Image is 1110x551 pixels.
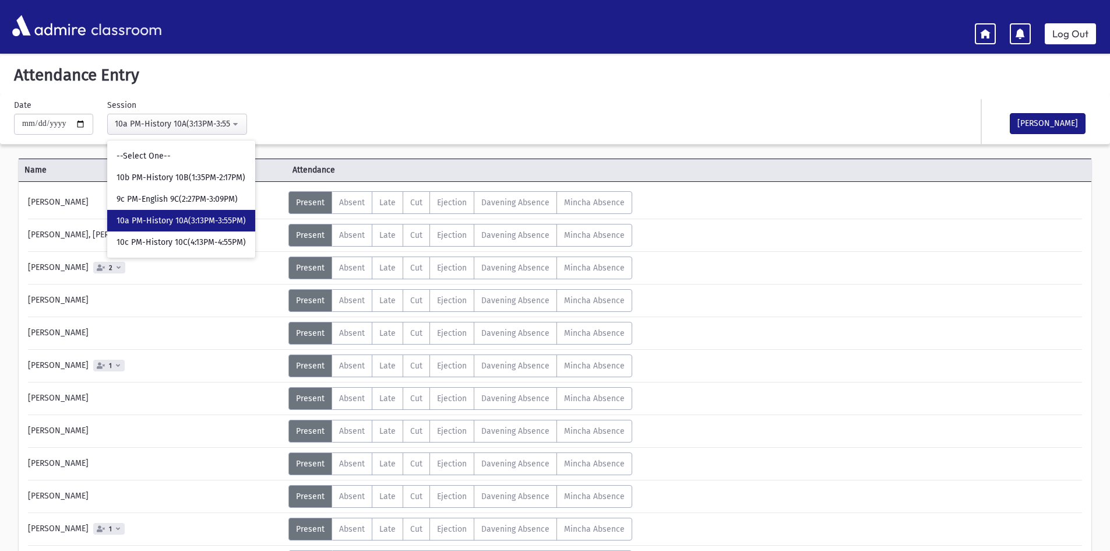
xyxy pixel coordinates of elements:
[410,230,422,240] span: Cut
[437,492,467,501] span: Ejection
[288,224,632,247] div: AttTypes
[564,263,625,273] span: Mincha Absence
[288,387,632,410] div: AttTypes
[437,263,467,273] span: Ejection
[564,361,625,371] span: Mincha Absence
[564,230,625,240] span: Mincha Absence
[379,426,396,436] span: Late
[379,492,396,501] span: Late
[410,459,422,469] span: Cut
[339,230,365,240] span: Absent
[107,114,247,135] button: 10a PM-History 10A(3:13PM-3:55PM)
[9,65,1101,85] h5: Attendance Entry
[296,361,325,371] span: Present
[410,361,422,371] span: Cut
[339,426,365,436] span: Absent
[22,257,288,279] div: [PERSON_NAME]
[437,524,467,534] span: Ejection
[287,164,555,176] span: Attendance
[22,518,288,541] div: [PERSON_NAME]
[117,194,238,205] span: 9c PM-English 9C(2:27PM-3:09PM)
[481,394,549,403] span: Davening Absence
[339,198,365,208] span: Absent
[410,198,422,208] span: Cut
[379,524,396,534] span: Late
[339,459,365,469] span: Absent
[288,485,632,508] div: AttTypes
[564,328,625,338] span: Mincha Absence
[115,118,230,130] div: 10a PM-History 10A(3:13PM-3:55PM)
[288,257,632,279] div: AttTypes
[437,459,467,469] span: Ejection
[379,296,396,306] span: Late
[296,459,325,469] span: Present
[437,296,467,306] span: Ejection
[22,355,288,377] div: [PERSON_NAME]
[1010,113,1086,134] button: [PERSON_NAME]
[107,525,114,533] span: 1
[481,263,549,273] span: Davening Absence
[107,99,136,111] label: Session
[117,237,246,248] span: 10c PM-History 10C(4:13PM-4:55PM)
[296,198,325,208] span: Present
[564,426,625,436] span: Mincha Absence
[410,492,422,501] span: Cut
[19,164,287,176] span: Name
[296,492,325,501] span: Present
[22,289,288,312] div: [PERSON_NAME]
[481,361,549,371] span: Davening Absence
[296,394,325,403] span: Present
[117,172,245,184] span: 10b PM-History 10B(1:35PM-2:17PM)
[22,420,288,443] div: [PERSON_NAME]
[296,263,325,273] span: Present
[339,328,365,338] span: Absent
[22,191,288,214] div: [PERSON_NAME]
[410,394,422,403] span: Cut
[14,99,31,111] label: Date
[288,452,632,475] div: AttTypes
[437,230,467,240] span: Ejection
[481,426,549,436] span: Davening Absence
[89,10,162,41] span: classroom
[379,361,396,371] span: Late
[379,230,396,240] span: Late
[117,215,246,227] span: 10a PM-History 10A(3:13PM-3:55PM)
[437,361,467,371] span: Ejection
[339,361,365,371] span: Absent
[437,426,467,436] span: Ejection
[339,492,365,501] span: Absent
[9,12,89,39] img: AdmirePro
[564,394,625,403] span: Mincha Absence
[339,394,365,403] span: Absent
[288,518,632,541] div: AttTypes
[481,328,549,338] span: Davening Absence
[339,263,365,273] span: Absent
[339,296,365,306] span: Absent
[339,524,365,534] span: Absent
[22,452,288,475] div: [PERSON_NAME]
[288,420,632,443] div: AttTypes
[481,230,549,240] span: Davening Absence
[481,492,549,501] span: Davening Absence
[117,150,171,162] span: --Select One--
[481,198,549,208] span: Davening Absence
[22,387,288,410] div: [PERSON_NAME]
[437,328,467,338] span: Ejection
[107,264,115,272] span: 2
[564,198,625,208] span: Mincha Absence
[288,355,632,377] div: AttTypes
[288,191,632,214] div: AttTypes
[296,230,325,240] span: Present
[288,322,632,345] div: AttTypes
[296,524,325,534] span: Present
[410,296,422,306] span: Cut
[296,328,325,338] span: Present
[410,426,422,436] span: Cut
[437,394,467,403] span: Ejection
[564,492,625,501] span: Mincha Absence
[437,198,467,208] span: Ejection
[410,263,422,273] span: Cut
[288,289,632,312] div: AttTypes
[379,328,396,338] span: Late
[379,394,396,403] span: Late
